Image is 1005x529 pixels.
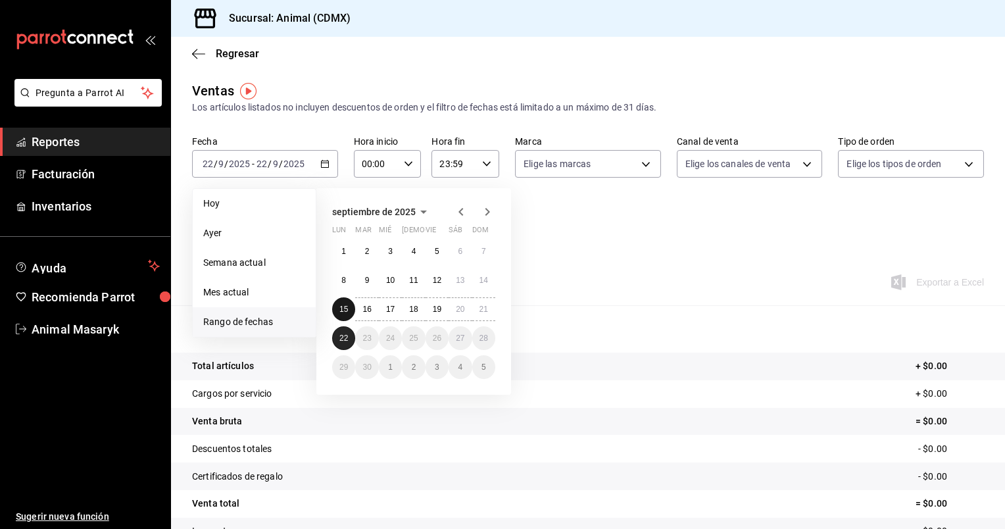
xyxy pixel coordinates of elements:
span: Elige los canales de venta [685,157,791,170]
span: Elige las marcas [524,157,591,170]
abbr: 6 de septiembre de 2025 [458,247,462,256]
span: Pregunta a Parrot AI [36,86,141,100]
abbr: jueves [402,226,479,239]
a: Pregunta a Parrot AI [9,95,162,109]
button: 19 de septiembre de 2025 [426,297,449,321]
abbr: viernes [426,226,436,239]
span: Inventarios [32,197,160,215]
button: 20 de septiembre de 2025 [449,297,472,321]
div: Los artículos listados no incluyen descuentos de orden y el filtro de fechas está limitado a un m... [192,101,984,114]
span: Animal Masaryk [32,320,160,338]
button: 16 de septiembre de 2025 [355,297,378,321]
label: Tipo de orden [838,137,984,146]
label: Hora fin [431,137,499,146]
input: -- [256,159,268,169]
div: Ventas [192,81,234,101]
span: Ayuda [32,258,143,274]
button: 1 de septiembre de 2025 [332,239,355,263]
button: 22 de septiembre de 2025 [332,326,355,350]
abbr: 26 de septiembre de 2025 [433,334,441,343]
button: 5 de octubre de 2025 [472,355,495,379]
abbr: 1 de octubre de 2025 [388,363,393,372]
span: Reportes [32,133,160,151]
button: 26 de septiembre de 2025 [426,326,449,350]
abbr: 30 de septiembre de 2025 [362,363,371,372]
abbr: 3 de octubre de 2025 [435,363,439,372]
button: 17 de septiembre de 2025 [379,297,402,321]
abbr: 1 de septiembre de 2025 [341,247,346,256]
abbr: 20 de septiembre de 2025 [456,305,464,314]
abbr: 5 de octubre de 2025 [481,363,486,372]
button: 6 de septiembre de 2025 [449,239,472,263]
button: 3 de septiembre de 2025 [379,239,402,263]
abbr: 15 de septiembre de 2025 [339,305,348,314]
button: 8 de septiembre de 2025 [332,268,355,292]
input: -- [272,159,279,169]
span: / [214,159,218,169]
abbr: miércoles [379,226,391,239]
span: Hoy [203,197,305,211]
p: = $0.00 [916,497,984,511]
label: Fecha [192,137,338,146]
img: Tooltip marker [240,83,257,99]
button: 13 de septiembre de 2025 [449,268,472,292]
abbr: 12 de septiembre de 2025 [433,276,441,285]
span: Sugerir nueva función [16,510,160,524]
button: Regresar [192,47,259,60]
span: Facturación [32,165,160,183]
button: 23 de septiembre de 2025 [355,326,378,350]
input: ---- [228,159,251,169]
label: Hora inicio [354,137,422,146]
abbr: 27 de septiembre de 2025 [456,334,464,343]
span: / [224,159,228,169]
p: + $0.00 [916,359,984,373]
button: 29 de septiembre de 2025 [332,355,355,379]
abbr: 5 de septiembre de 2025 [435,247,439,256]
abbr: 8 de septiembre de 2025 [341,276,346,285]
button: 9 de septiembre de 2025 [355,268,378,292]
abbr: 24 de septiembre de 2025 [386,334,395,343]
span: Elige los tipos de orden [846,157,941,170]
abbr: 4 de septiembre de 2025 [412,247,416,256]
abbr: domingo [472,226,489,239]
abbr: 16 de septiembre de 2025 [362,305,371,314]
p: - $0.00 [918,470,984,484]
button: 24 de septiembre de 2025 [379,326,402,350]
abbr: 7 de septiembre de 2025 [481,247,486,256]
abbr: 17 de septiembre de 2025 [386,305,395,314]
p: Resumen [192,321,984,337]
button: 27 de septiembre de 2025 [449,326,472,350]
p: Cargos por servicio [192,387,272,401]
span: Mes actual [203,286,305,299]
p: + $0.00 [916,387,984,401]
input: -- [202,159,214,169]
span: - [252,159,255,169]
span: septiembre de 2025 [332,207,416,217]
abbr: 25 de septiembre de 2025 [409,334,418,343]
label: Canal de venta [677,137,823,146]
p: Venta bruta [192,415,242,428]
span: Regresar [216,47,259,60]
abbr: 14 de septiembre de 2025 [479,276,488,285]
p: - $0.00 [918,442,984,456]
abbr: 19 de septiembre de 2025 [433,305,441,314]
abbr: 18 de septiembre de 2025 [409,305,418,314]
button: 11 de septiembre de 2025 [402,268,425,292]
abbr: 23 de septiembre de 2025 [362,334,371,343]
button: septiembre de 2025 [332,204,431,220]
span: Semana actual [203,256,305,270]
abbr: martes [355,226,371,239]
button: 15 de septiembre de 2025 [332,297,355,321]
abbr: lunes [332,226,346,239]
abbr: 4 de octubre de 2025 [458,363,462,372]
span: Recomienda Parrot [32,288,160,306]
abbr: 29 de septiembre de 2025 [339,363,348,372]
button: 30 de septiembre de 2025 [355,355,378,379]
button: 25 de septiembre de 2025 [402,326,425,350]
abbr: sábado [449,226,462,239]
button: 18 de septiembre de 2025 [402,297,425,321]
span: Rango de fechas [203,315,305,329]
abbr: 2 de septiembre de 2025 [365,247,370,256]
p: Total artículos [192,359,254,373]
